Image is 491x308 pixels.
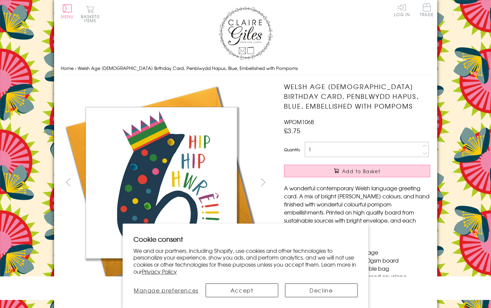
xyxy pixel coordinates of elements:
nav: breadcrumbs [61,62,431,75]
button: Basket0 items [81,5,99,23]
a: Privacy Policy [142,267,177,275]
button: Accept [206,283,278,297]
span: £3.75 [284,126,300,135]
p: We and our partners, including Shopify, use cookies and other technologies to personalize your ex... [133,247,358,275]
button: next [255,175,271,190]
a: Trade [420,3,434,18]
button: Decline [285,283,358,297]
label: Quantity [284,147,300,153]
h1: Welsh Age [DEMOGRAPHIC_DATA] Birthday Card, Penblwydd Hapus, Blue, Embellished with Pompoms [284,82,430,111]
span: Welsh Age [DEMOGRAPHIC_DATA] Birthday Card, Penblwydd Hapus, Blue, Embellished with Pompoms [78,65,298,71]
button: Menu [61,4,74,18]
span: Trade [420,3,434,16]
button: Add to Basket [284,165,430,177]
a: Log In [394,3,410,16]
span: Add to Basket [342,168,380,175]
button: prev [61,175,76,190]
img: Welsh Age 6 Birthday Card, Penblwydd Hapus, Blue, Embellished with Pompoms [271,82,472,283]
img: Claire Giles Greetings Cards [219,7,273,60]
span: › [75,65,76,71]
h2: Cookie consent [133,234,358,244]
span: WPOM106B [284,118,314,126]
span: 0 items [84,13,99,24]
p: A wonderful contemporary Welsh language greeting card. A mix of bright [PERSON_NAME] colours, and... [284,184,430,232]
a: Home [61,65,74,71]
img: Welsh Age 6 Birthday Card, Penblwydd Hapus, Blue, Embellished with Pompoms [60,82,262,283]
button: Manage preferences [133,283,199,297]
span: Menu [61,13,74,20]
span: Manage preferences [134,286,199,294]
